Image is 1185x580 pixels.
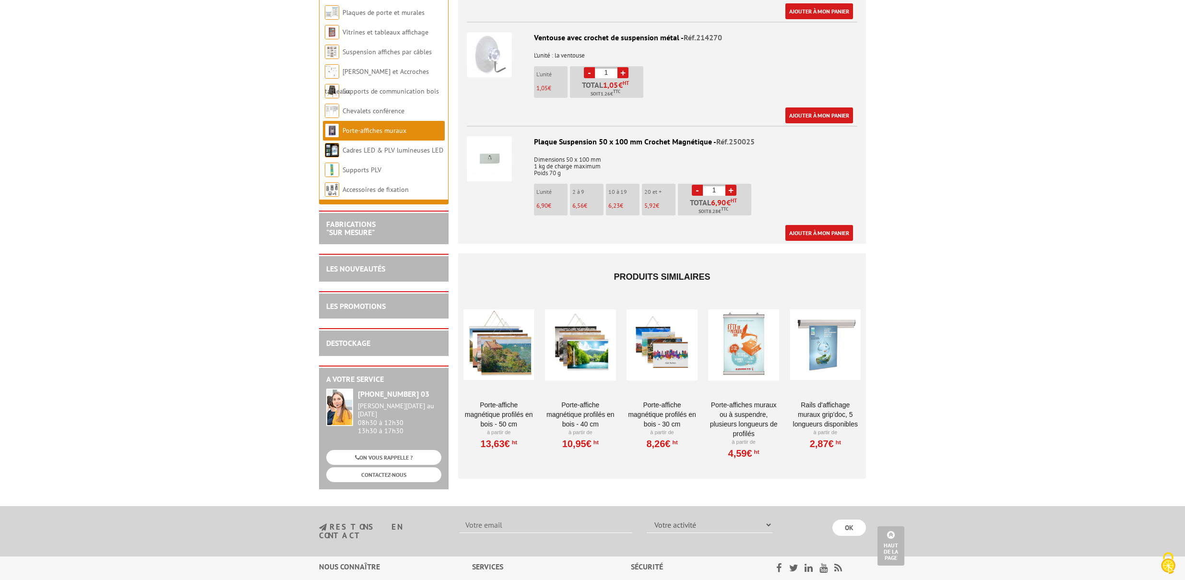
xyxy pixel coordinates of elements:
p: 2 à 9 [572,189,604,195]
span: Produits similaires [614,272,710,282]
div: Nous connaître [319,561,472,572]
a: [PERSON_NAME] et Accroches tableaux [325,67,429,95]
a: Vitrines et tableaux affichage [343,28,428,36]
img: newsletter.jpg [319,523,327,532]
div: Sécurité [631,561,751,572]
a: LES PROMOTIONS [326,301,386,311]
a: Ajouter à mon panier [785,107,853,123]
sup: HT [623,80,629,86]
p: € [608,202,640,209]
button: Cookies (fenêtre modale) [1151,547,1185,580]
span: 5,92 [644,201,656,210]
sup: HT [670,439,677,446]
span: 1,05 [603,81,618,89]
p: Dimensions 50 x 100 mm 1 kg de charge maximum Poids 70 g [467,150,857,177]
span: € [711,199,737,206]
a: + [725,185,736,196]
img: widget-service.jpg [326,389,353,426]
a: Cadres LED & PLV lumineuses LED [343,146,443,154]
p: L'unité : la ventouse [467,46,857,59]
a: Accessoires de fixation [343,185,409,194]
a: Plaques de porte et murales [343,8,425,17]
a: DESTOCKAGE [326,338,370,348]
p: Total [572,81,643,98]
a: 8,26€HT [646,441,677,447]
input: Votre email [460,517,632,533]
p: À partir de [463,429,534,437]
span: Soit € [591,90,620,98]
img: Vitrines et tableaux affichage [325,25,339,39]
strong: [PHONE_NUMBER] 03 [358,389,429,399]
sup: HT [510,439,517,446]
a: - [692,185,703,196]
img: Cookies (fenêtre modale) [1156,551,1180,575]
img: Accessoires de fixation [325,182,339,197]
img: Plaques de porte et murales [325,5,339,20]
div: Services [472,561,631,572]
p: € [536,85,568,92]
sup: HT [834,439,841,446]
a: ON VOUS RAPPELLE ? [326,450,441,465]
h2: A votre service [326,375,441,384]
span: 8.28 [709,208,718,215]
p: À partir de [545,429,616,437]
img: Cimaises et Accroches tableaux [325,64,339,79]
sup: HT [752,449,759,455]
img: Porte-affiches muraux [325,123,339,138]
h3: restons en contact [319,523,445,540]
p: € [536,202,568,209]
sup: HT [592,439,599,446]
sup: TTC [613,89,620,94]
p: L'unité [536,71,568,78]
span: 1,05 [536,84,548,92]
img: Supports PLV [325,163,339,177]
a: CONTACTEZ-NOUS [326,467,441,482]
p: À partir de [708,438,779,446]
span: 6,23 [608,201,620,210]
a: Supports de communication bois [343,87,439,95]
div: Plaque Suspension 50 x 100 mm Crochet Magnétique - [467,136,857,147]
span: 6,56 [572,201,584,210]
a: Ajouter à mon panier [785,225,853,241]
div: [PERSON_NAME][DATE] au [DATE] [358,402,441,418]
p: À partir de [790,429,861,437]
p: € [572,202,604,209]
a: - [584,67,595,78]
span: € [603,81,629,89]
span: Réf.250025 [716,137,755,146]
a: PORTE-AFFICHE MAGNÉTIQUE PROFILÉS EN BOIS - 40 cm [545,400,616,429]
a: 10,95€HT [562,441,599,447]
a: LES NOUVEAUTÉS [326,264,385,273]
p: 20 et + [644,189,675,195]
a: Supports PLV [343,166,381,174]
p: € [644,202,675,209]
a: + [617,67,628,78]
img: Chevalets conférence [325,104,339,118]
img: Ventouse avec crochet de suspension métal [467,32,512,77]
div: Ventouse avec crochet de suspension métal - [467,32,857,43]
span: Soit € [699,208,728,215]
a: Porte-affiches muraux ou à suspendre, plusieurs longueurs de profilés [708,400,779,438]
a: FABRICATIONS"Sur Mesure" [326,219,376,237]
a: Rails d'affichage muraux Grip'Doc, 5 longueurs disponibles [790,400,861,429]
img: Plaque Suspension 50 x 100 mm Crochet Magnétique [467,136,512,181]
a: 4,59€HT [728,450,759,456]
p: 10 à 19 [608,189,640,195]
sup: TTC [721,206,728,212]
input: OK [832,520,866,536]
a: 2,87€HT [810,441,841,447]
a: Ajouter à mon panier [785,3,853,19]
p: L'unité [536,189,568,195]
a: PORTE-AFFICHE MAGNÉTIQUE PROFILÉS EN BOIS - 30 cm [627,400,697,429]
p: Total [680,199,751,215]
a: 13,63€HT [481,441,517,447]
span: 1.26 [601,90,610,98]
span: 6,90 [536,201,548,210]
img: Suspension affiches par câbles [325,45,339,59]
sup: HT [731,197,737,204]
a: Haut de la page [877,526,904,566]
p: À partir de [627,429,697,437]
a: Porte-affiches muraux [343,126,406,135]
a: PORTE-AFFICHE MAGNÉTIQUE PROFILÉS EN BOIS - 50 cm [463,400,534,429]
span: Réf.214270 [684,33,722,42]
